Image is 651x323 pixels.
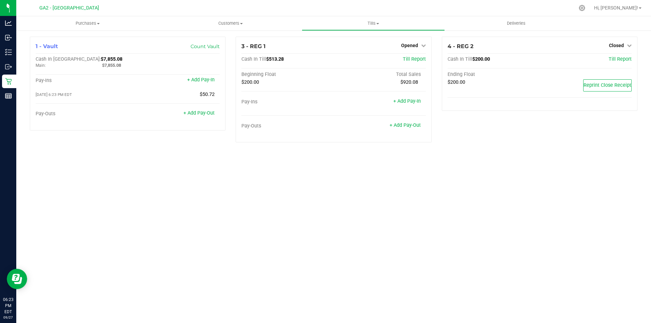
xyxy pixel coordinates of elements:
span: Hi, [PERSON_NAME]! [594,5,638,11]
div: Manage settings [578,5,586,11]
span: Customers [159,20,301,26]
a: Count Vault [191,43,220,49]
a: Till Report [609,56,632,62]
button: Reprint Close Receipt [583,79,632,92]
div: Beginning Float [241,72,334,78]
inline-svg: Inbound [5,34,12,41]
a: Deliveries [445,16,588,31]
p: 06:23 PM EDT [3,297,13,315]
span: GA2 - [GEOGRAPHIC_DATA] [39,5,99,11]
div: Pay-Outs [241,123,334,129]
span: Cash In [GEOGRAPHIC_DATA]: [36,56,101,62]
span: $920.08 [400,79,418,85]
a: + Add Pay-In [393,98,421,104]
span: Opened [401,43,418,48]
span: $7,855.08 [102,63,121,68]
span: Reprint Close Receipt [584,82,631,88]
span: [DATE] 6:23 PM EDT [36,92,72,97]
div: Ending Float [448,72,540,78]
span: $200.00 [448,79,465,85]
span: Tills [302,20,444,26]
span: $50.72 [200,92,215,97]
div: Total Sales [334,72,426,78]
div: Pay-Ins [36,78,128,84]
div: Pay-Outs [36,111,128,117]
span: $513.28 [266,56,284,62]
p: 09/27 [3,315,13,320]
inline-svg: Outbound [5,63,12,70]
div: Pay-Ins [241,99,334,105]
span: Closed [609,43,624,48]
iframe: Resource center [7,269,27,289]
inline-svg: Retail [5,78,12,85]
a: Tills [302,16,445,31]
span: Deliveries [498,20,535,26]
span: $7,855.08 [101,56,122,62]
span: 3 - REG 1 [241,43,265,49]
inline-svg: Inventory [5,49,12,56]
a: + Add Pay-In [187,77,215,83]
span: 4 - REG 2 [448,43,473,49]
a: + Add Pay-Out [390,122,421,128]
a: Customers [159,16,302,31]
a: Till Report [403,56,426,62]
span: $200.00 [241,79,259,85]
inline-svg: Analytics [5,20,12,26]
inline-svg: Reports [5,93,12,99]
span: Cash In Till [241,56,266,62]
span: $200.00 [472,56,490,62]
span: Purchases [16,20,159,26]
span: Main: [36,63,46,68]
span: Cash In Till [448,56,472,62]
span: 1 - Vault [36,43,58,49]
a: + Add Pay-Out [183,110,215,116]
a: Purchases [16,16,159,31]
